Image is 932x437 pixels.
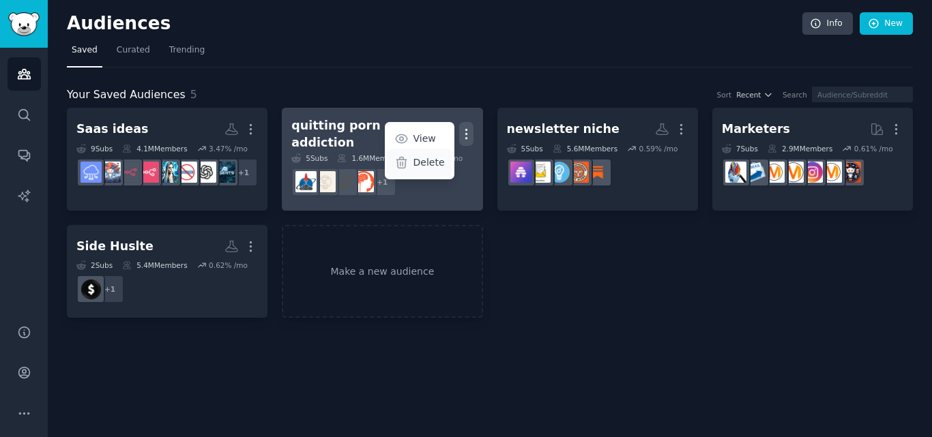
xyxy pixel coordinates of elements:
[768,144,832,153] div: 2.9M Members
[122,144,187,153] div: 4.1M Members
[96,275,124,303] div: + 1
[138,162,159,183] img: n8n_ai_agents
[802,12,853,35] a: Info
[712,108,913,211] a: Marketers7Subs2.9MMembers0.61% /mosocialmediaadvertisingInstagramMarketingcontent_marketingAskMar...
[553,144,617,153] div: 5.6M Members
[119,162,140,183] img: n8n
[282,225,482,318] a: Make a new audience
[315,171,336,192] img: quittingpornaddiction
[722,144,758,153] div: 7 Sub s
[76,238,154,255] div: Side Huslte
[81,162,102,183] img: SaaS
[368,168,396,196] div: + 1
[67,40,102,67] a: Saved
[821,162,842,183] img: advertising
[413,132,436,146] p: View
[529,162,551,183] img: Newsletters
[854,144,893,153] div: 0.61 % /mo
[295,171,317,192] img: NoFap
[209,260,248,270] div: 0.62 % /mo
[783,90,807,100] div: Search
[291,153,327,163] div: 5 Sub s
[783,162,804,183] img: content_marketing
[67,225,267,318] a: Side Huslte2Subs5.4MMembers0.62% /mo+1sidehustle
[169,44,205,57] span: Trending
[860,12,913,35] a: New
[157,162,178,183] img: automation
[763,162,785,183] img: AskMarketing
[8,12,40,36] img: GummySearch logo
[722,121,790,138] div: Marketers
[176,162,197,183] img: nocode
[840,162,861,183] img: socialmedia
[76,144,113,153] div: 9 Sub s
[736,90,761,100] span: Recent
[81,279,102,300] img: sidehustle
[639,144,678,153] div: 0.59 % /mo
[812,87,913,102] input: Audience/Subreddit
[112,40,155,67] a: Curated
[214,162,235,183] img: aiagents
[497,108,698,211] a: newsletter niche5Subs5.6MMembers0.59% /moSubstackEntrepreneurRideAlongEntrepreneurNewslettersbeehiiv
[387,125,452,153] a: View
[209,144,248,153] div: 3.47 % /mo
[507,121,620,138] div: newsletter niche
[195,162,216,183] img: OpenAI
[334,171,355,192] img: QuitPorn
[337,153,402,163] div: 1.6M Members
[568,162,589,183] img: EntrepreneurRideAlong
[353,171,374,192] img: PornAddictionCoach
[67,87,186,104] span: Your Saved Audiences
[507,144,543,153] div: 5 Sub s
[164,40,209,67] a: Trending
[67,108,267,211] a: Saas ideas9Subs4.1MMembers3.47% /mo+1aiagentsOpenAInocodeautomationn8n_ai_agentsn8nAI_AgentsSaaS
[802,162,823,183] img: InstagramMarketing
[76,121,148,138] div: Saas ideas
[587,162,608,183] img: Substack
[725,162,746,183] img: MarketingResearch
[549,162,570,183] img: Entrepreneur
[413,155,445,170] p: Delete
[744,162,766,183] img: Emailmarketing
[282,108,482,211] a: quitting porn addictionViewDelete5Subs1.6MMembers0.10% /mo+1PornAddictionCoachQuitPornquittingpor...
[736,90,773,100] button: Recent
[100,162,121,183] img: AI_Agents
[72,44,98,57] span: Saved
[76,260,113,270] div: 2 Sub s
[291,117,439,151] div: quitting porn addiction
[229,158,258,187] div: + 1
[67,13,802,35] h2: Audiences
[117,44,150,57] span: Curated
[122,260,187,270] div: 5.4M Members
[510,162,531,183] img: beehiiv
[190,88,197,101] span: 5
[717,90,732,100] div: Sort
